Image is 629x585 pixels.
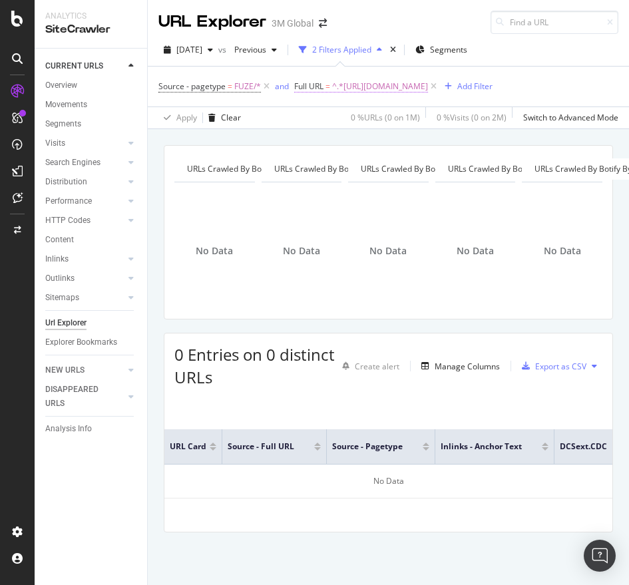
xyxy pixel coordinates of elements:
div: 2 Filters Applied [312,44,371,55]
div: NEW URLS [45,363,85,377]
a: Outlinks [45,272,124,286]
input: Find a URL [491,11,618,34]
div: Explorer Bookmarks [45,335,117,349]
span: No Data [457,244,494,258]
span: URLs Crawled By Botify By migration [448,163,583,174]
div: No Data [164,465,612,498]
button: [DATE] [158,39,218,61]
button: Segments [410,39,473,61]
div: Inlinks [45,252,69,266]
span: No Data [369,244,407,258]
a: NEW URLS [45,363,124,377]
button: Manage Columns [416,358,500,374]
button: Previous [229,39,282,61]
span: vs [218,44,229,55]
h4: URLs Crawled By Botify By migration [445,158,603,180]
span: FUZE/* [234,77,261,96]
div: DISAPPEARED URLS [45,383,112,411]
div: Manage Columns [435,361,500,372]
button: Add Filter [439,79,493,95]
div: arrow-right-arrow-left [319,19,327,28]
div: Distribution [45,175,87,189]
span: 0 Entries on 0 distinct URLs [174,343,335,388]
a: Url Explorer [45,316,138,330]
button: Export as CSV [517,355,586,377]
div: SiteCrawler [45,22,136,37]
button: Clear [203,107,241,128]
div: Switch to Advanced Mode [523,112,618,123]
div: and [275,81,289,92]
div: Export as CSV [535,361,586,372]
span: 2025 Aug. 3rd [176,44,202,55]
span: URLs Crawled By Botify By pagetype [187,163,321,174]
a: Inlinks [45,252,124,266]
div: 0 % Visits ( 0 on 2M ) [437,112,507,123]
a: Analysis Info [45,422,138,436]
div: Apply [176,112,197,123]
div: Content [45,233,74,247]
a: Visits [45,136,124,150]
button: 2 Filters Applied [294,39,387,61]
span: Segments [430,44,467,55]
div: Outlinks [45,272,75,286]
div: HTTP Codes [45,214,91,228]
div: Create alert [355,361,399,372]
div: Clear [221,112,241,123]
div: Sitemaps [45,291,79,305]
span: Source - Full URL [228,441,294,453]
button: Switch to Advanced Mode [518,107,618,128]
a: CURRENT URLS [45,59,124,73]
div: 3M Global [272,17,314,30]
div: URL Explorer [158,11,266,33]
button: Create alert [337,355,399,377]
div: Visits [45,136,65,150]
div: Search Engines [45,156,101,170]
span: ^.*[URL][DOMAIN_NAME] [332,77,428,96]
span: No Data [544,244,581,258]
div: 0 % URLs ( 0 on 1M ) [351,112,420,123]
div: Analysis Info [45,422,92,436]
div: Add Filter [457,81,493,92]
span: = [228,81,232,92]
div: CURRENT URLS [45,59,103,73]
a: Search Engines [45,156,124,170]
button: Apply [158,107,197,128]
div: Performance [45,194,92,208]
div: Segments [45,117,81,131]
span: Full URL [294,81,323,92]
a: Explorer Bookmarks [45,335,138,349]
span: URLs Crawled By Botify By locale [274,163,397,174]
span: DCSext.CDC [560,441,607,453]
div: Analytics [45,11,136,22]
span: = [325,81,330,92]
a: Sitemaps [45,291,124,305]
a: Performance [45,194,124,208]
h4: URLs Crawled By Botify By pagetype [184,158,341,180]
h4: URLs Crawled By Botify By parameters [358,158,524,180]
span: URLs Crawled By Botify By parameters [361,163,504,174]
span: No Data [196,244,233,258]
span: Source - pagetype [158,81,226,92]
a: Movements [45,98,138,112]
a: HTTP Codes [45,214,124,228]
div: Url Explorer [45,316,87,330]
span: No Data [283,244,320,258]
a: Distribution [45,175,124,189]
div: Movements [45,98,87,112]
span: Inlinks - Anchor Text [441,441,522,453]
div: times [387,43,399,57]
span: URL Card [170,441,206,453]
span: Source - pagetype [332,441,403,453]
a: Segments [45,117,138,131]
a: Content [45,233,138,247]
a: Overview [45,79,138,93]
a: DISAPPEARED URLS [45,383,124,411]
button: and [275,80,289,93]
span: Previous [229,44,266,55]
div: Overview [45,79,77,93]
h4: URLs Crawled By Botify By locale [272,158,417,180]
div: Open Intercom Messenger [584,540,616,572]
